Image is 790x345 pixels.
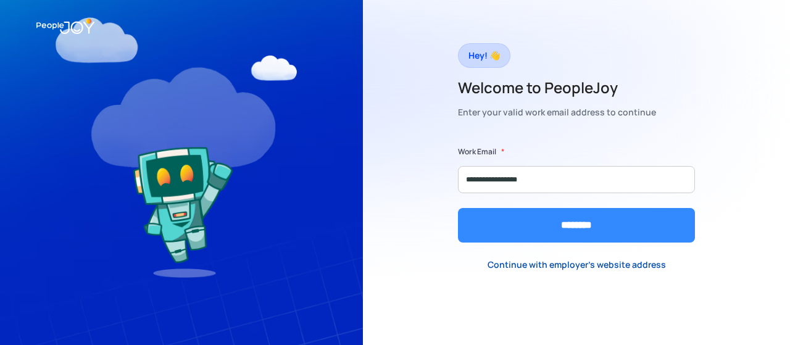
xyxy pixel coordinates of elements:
[458,104,656,121] div: Enter your valid work email address to continue
[458,146,695,243] form: Form
[468,47,500,64] div: Hey! 👋
[488,259,666,271] div: Continue with employer's website address
[458,146,496,158] label: Work Email
[478,252,676,277] a: Continue with employer's website address
[458,78,656,98] h2: Welcome to PeopleJoy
